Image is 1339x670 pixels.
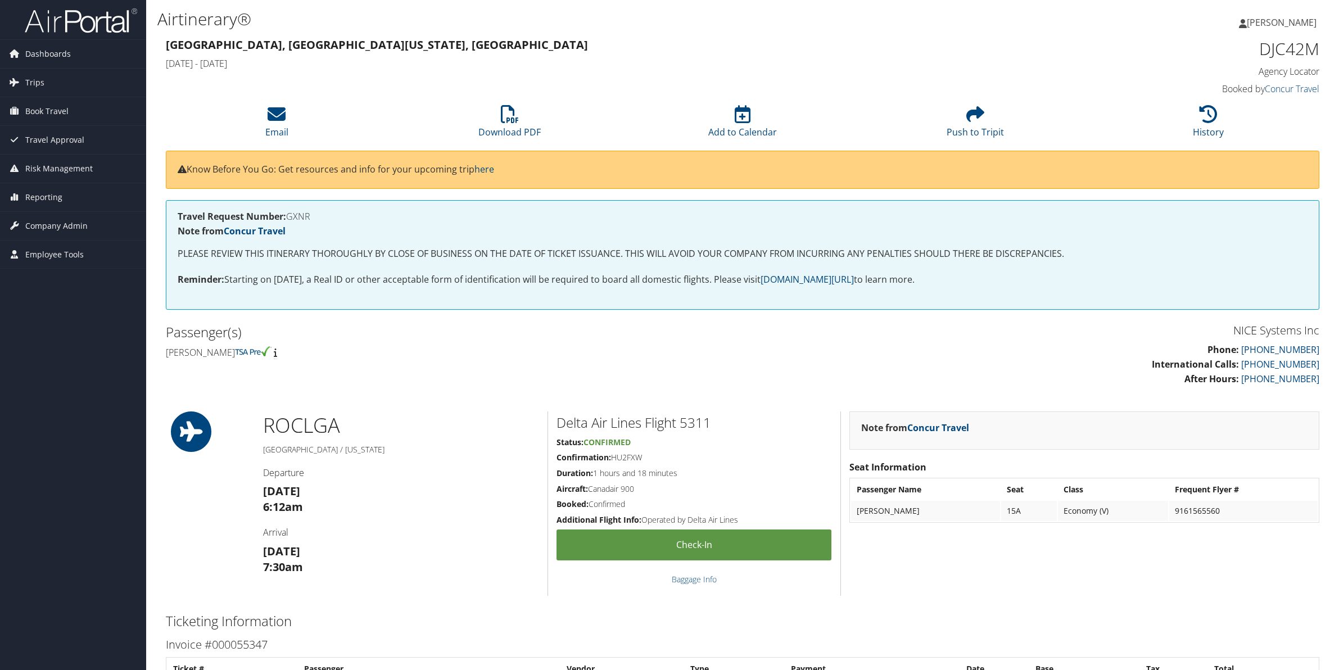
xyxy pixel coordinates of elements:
[25,40,71,68] span: Dashboards
[25,97,69,125] span: Book Travel
[947,111,1004,138] a: Push to Tripit
[557,452,611,463] strong: Confirmation:
[761,273,854,286] a: [DOMAIN_NAME][URL]
[166,637,1319,653] h3: Invoice #000055347
[474,163,494,175] a: here
[478,111,541,138] a: Download PDF
[265,111,288,138] a: Email
[557,468,832,479] h5: 1 hours and 18 minutes
[851,501,1001,521] td: [PERSON_NAME]
[708,111,777,138] a: Add to Calendar
[224,225,286,237] a: Concur Travel
[166,37,588,52] strong: [GEOGRAPHIC_DATA], [GEOGRAPHIC_DATA] [US_STATE], [GEOGRAPHIC_DATA]
[1058,501,1169,521] td: Economy (V)
[557,499,832,510] h5: Confirmed
[557,452,832,463] h5: HU2FXW
[907,422,969,434] a: Concur Travel
[1044,37,1320,61] h1: DJC42M
[1169,501,1318,521] td: 9161565560
[178,162,1308,177] p: Know Before You Go: Get resources and info for your upcoming trip
[1193,111,1224,138] a: History
[166,346,734,359] h4: [PERSON_NAME]
[557,468,593,478] strong: Duration:
[178,210,286,223] strong: Travel Request Number:
[263,559,303,574] strong: 7:30am
[157,7,938,31] h1: Airtinerary®
[25,7,137,34] img: airportal-logo.png
[1152,358,1239,370] strong: International Calls:
[263,444,539,455] h5: [GEOGRAPHIC_DATA] / [US_STATE]
[1247,16,1317,29] span: [PERSON_NAME]
[178,273,224,286] strong: Reminder:
[557,413,832,432] h2: Delta Air Lines Flight 5311
[263,483,300,499] strong: [DATE]
[583,437,631,447] span: Confirmed
[1184,373,1239,385] strong: After Hours:
[25,212,88,240] span: Company Admin
[557,483,588,494] strong: Aircraft:
[263,526,539,538] h4: Arrival
[25,241,84,269] span: Employee Tools
[263,544,300,559] strong: [DATE]
[263,411,539,440] h1: ROC LGA
[1169,479,1318,500] th: Frequent Flyer #
[25,155,93,183] span: Risk Management
[235,346,272,356] img: tsa-precheck.png
[1241,358,1319,370] a: [PHONE_NUMBER]
[166,323,734,342] h2: Passenger(s)
[178,247,1308,261] p: PLEASE REVIEW THIS ITINERARY THOROUGHLY BY CLOSE OF BUSINESS ON THE DATE OF TICKET ISSUANCE. THIS...
[166,57,1027,70] h4: [DATE] - [DATE]
[1241,343,1319,356] a: [PHONE_NUMBER]
[25,126,84,154] span: Travel Approval
[178,212,1308,221] h4: GXNR
[263,499,303,514] strong: 6:12am
[25,183,62,211] span: Reporting
[557,437,583,447] strong: Status:
[557,529,832,560] a: Check-in
[557,514,832,526] h5: Operated by Delta Air Lines
[25,69,44,97] span: Trips
[1001,501,1056,521] td: 15A
[751,323,1319,338] h3: NICE Systems Inc
[557,514,641,525] strong: Additional Flight Info:
[849,461,926,473] strong: Seat Information
[1207,343,1239,356] strong: Phone:
[178,273,1308,287] p: Starting on [DATE], a Real ID or other acceptable form of identification will be required to boar...
[861,422,969,434] strong: Note from
[1265,83,1319,95] a: Concur Travel
[263,467,539,479] h4: Departure
[851,479,1001,500] th: Passenger Name
[557,499,589,509] strong: Booked:
[1001,479,1056,500] th: Seat
[672,574,717,585] a: Baggage Info
[178,225,286,237] strong: Note from
[1239,6,1328,39] a: [PERSON_NAME]
[1058,479,1169,500] th: Class
[1241,373,1319,385] a: [PHONE_NUMBER]
[1044,83,1320,95] h4: Booked by
[166,612,1319,631] h2: Ticketing Information
[1044,65,1320,78] h4: Agency Locator
[557,483,832,495] h5: Canadair 900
